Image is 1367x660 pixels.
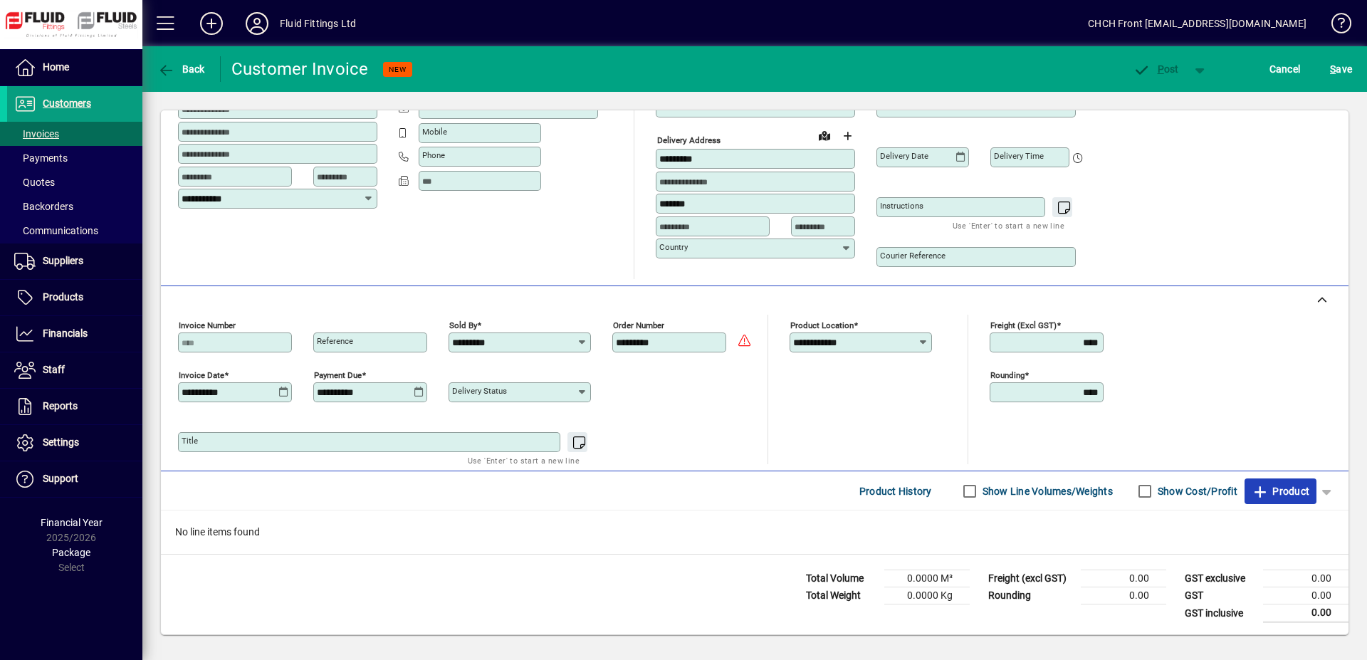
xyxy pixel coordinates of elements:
span: Products [43,291,83,303]
a: Home [7,50,142,85]
span: Financial Year [41,517,103,528]
td: GST [1178,587,1263,604]
mat-label: Sold by [449,320,477,330]
div: Fluid Fittings Ltd [280,12,356,35]
mat-label: Delivery date [880,151,928,161]
label: Show Cost/Profit [1155,484,1237,498]
span: Cancel [1269,58,1301,80]
span: Product [1252,480,1309,503]
button: Profile [234,11,280,36]
td: 0.00 [1263,587,1348,604]
mat-label: Invoice number [179,320,236,330]
td: 0.00 [1263,570,1348,587]
span: Support [43,473,78,484]
span: Invoices [14,128,59,140]
span: P [1158,63,1164,75]
td: 0.0000 Kg [884,587,970,604]
span: Back [157,63,205,75]
td: 0.00 [1263,604,1348,622]
span: ave [1330,58,1352,80]
span: Reports [43,400,78,412]
td: GST exclusive [1178,570,1263,587]
td: 0.00 [1081,587,1166,604]
mat-label: Product location [790,320,854,330]
button: Product [1245,478,1316,504]
span: Package [52,547,90,558]
div: No line items found [161,510,1348,554]
mat-label: Instructions [880,201,923,211]
mat-label: Phone [422,150,445,160]
span: Staff [43,364,65,375]
mat-label: Delivery time [994,151,1044,161]
td: 0.00 [1081,570,1166,587]
button: Product History [854,478,938,504]
span: Backorders [14,201,73,212]
td: Total Volume [799,570,884,587]
mat-label: Payment due [314,370,362,380]
a: Financials [7,316,142,352]
button: Add [189,11,234,36]
a: Reports [7,389,142,424]
td: Total Weight [799,587,884,604]
span: Communications [14,225,98,236]
span: Financials [43,328,88,339]
button: Back [154,56,209,82]
mat-hint: Use 'Enter' to start a new line [953,217,1064,234]
mat-label: Mobile [422,127,447,137]
span: Settings [43,436,79,448]
mat-label: Freight (excl GST) [990,320,1057,330]
mat-label: Order number [613,320,664,330]
a: Settings [7,425,142,461]
a: Invoices [7,122,142,146]
td: 0.0000 M³ [884,570,970,587]
button: Save [1326,56,1356,82]
td: Rounding [981,587,1081,604]
td: GST inclusive [1178,604,1263,622]
a: View on map [813,124,836,147]
a: Staff [7,352,142,388]
div: Customer Invoice [231,58,369,80]
a: Backorders [7,194,142,219]
a: Communications [7,219,142,243]
span: Quotes [14,177,55,188]
mat-label: Rounding [990,370,1025,380]
span: Payments [14,152,68,164]
span: Customers [43,98,91,109]
a: Payments [7,146,142,170]
mat-label: Invoice date [179,370,224,380]
a: Suppliers [7,243,142,279]
button: Cancel [1266,56,1304,82]
a: Knowledge Base [1321,3,1349,49]
mat-label: Country [659,242,688,252]
mat-label: Courier Reference [880,251,946,261]
a: Quotes [7,170,142,194]
span: Suppliers [43,255,83,266]
mat-hint: Use 'Enter' to start a new line [468,452,580,468]
mat-label: Reference [317,336,353,346]
span: ost [1133,63,1179,75]
mat-label: Title [182,436,198,446]
button: Choose address [836,125,859,147]
span: Home [43,61,69,73]
span: NEW [389,65,407,74]
a: Support [7,461,142,497]
mat-label: Delivery status [452,386,507,396]
div: CHCH Front [EMAIL_ADDRESS][DOMAIN_NAME] [1088,12,1306,35]
span: S [1330,63,1336,75]
td: Freight (excl GST) [981,570,1081,587]
label: Show Line Volumes/Weights [980,484,1113,498]
button: Post [1126,56,1186,82]
app-page-header-button: Back [142,56,221,82]
a: Products [7,280,142,315]
span: Product History [859,480,932,503]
